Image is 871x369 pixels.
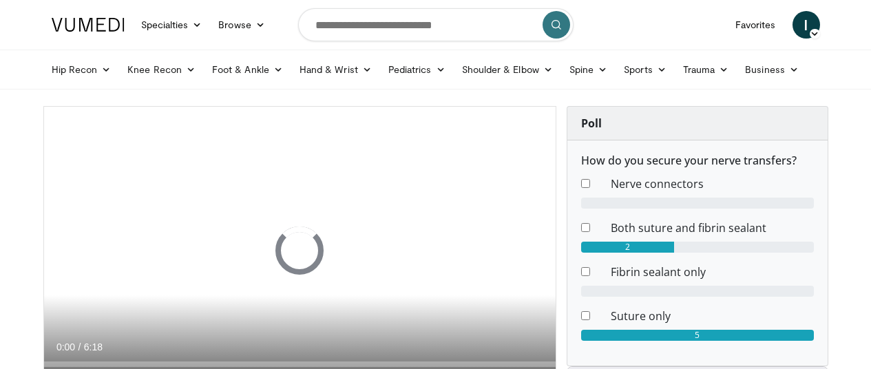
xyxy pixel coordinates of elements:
[727,11,784,39] a: Favorites
[616,56,675,83] a: Sports
[210,11,273,39] a: Browse
[454,56,561,83] a: Shoulder & Elbow
[380,56,454,83] a: Pediatrics
[84,341,103,352] span: 6:18
[600,308,824,324] dd: Suture only
[133,11,211,39] a: Specialties
[44,361,556,367] div: Progress Bar
[675,56,737,83] a: Trauma
[600,220,824,236] dd: Both suture and fibrin sealant
[52,18,125,32] img: VuMedi Logo
[581,116,602,131] strong: Poll
[581,330,814,341] div: 5
[291,56,380,83] a: Hand & Wrist
[43,56,120,83] a: Hip Recon
[581,154,814,167] h6: How do you secure your nerve transfers?
[56,341,75,352] span: 0:00
[793,11,820,39] a: I
[204,56,291,83] a: Foot & Ankle
[78,341,81,352] span: /
[600,264,824,280] dd: Fibrin sealant only
[737,56,807,83] a: Business
[298,8,574,41] input: Search topics, interventions
[561,56,616,83] a: Spine
[119,56,204,83] a: Knee Recon
[600,176,824,192] dd: Nerve connectors
[581,242,674,253] div: 2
